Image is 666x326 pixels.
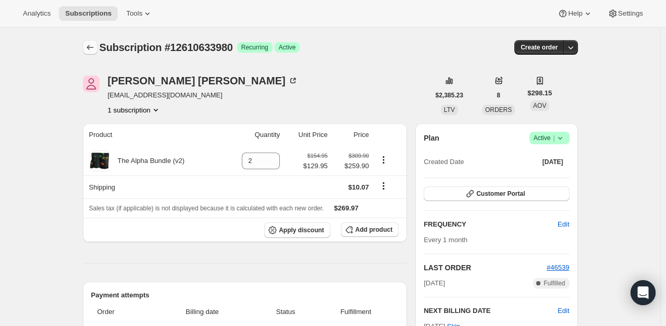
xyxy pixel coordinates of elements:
[514,40,564,55] button: Create order
[120,6,159,21] button: Tools
[17,6,57,21] button: Analytics
[547,264,569,271] a: #46539
[110,156,185,166] div: The Alpha Bundle (v2)
[355,225,392,234] span: Add product
[303,161,328,171] span: $129.95
[83,123,224,146] th: Product
[89,151,110,171] img: product img
[375,154,392,166] button: Product actions
[547,262,569,273] button: #46539
[334,204,359,212] span: $269.97
[319,307,392,317] span: Fulfillment
[553,134,554,142] span: |
[424,157,464,167] span: Created Date
[258,307,313,317] span: Status
[264,222,330,238] button: Apply discount
[348,183,369,191] span: $10.07
[375,180,392,192] button: Shipping actions
[542,158,563,166] span: [DATE]
[551,6,599,21] button: Help
[341,222,399,237] button: Add product
[527,88,552,98] span: $298.15
[534,133,565,143] span: Active
[334,161,369,171] span: $259.90
[89,205,324,212] span: Sales tax (if applicable) is not displayed because it is calculated with each new order.
[424,278,445,289] span: [DATE]
[424,306,558,316] h2: NEXT BILLING DATE
[108,76,298,86] div: [PERSON_NAME] [PERSON_NAME]
[152,307,252,317] span: Billing date
[91,290,399,300] h2: Payment attempts
[59,6,118,21] button: Subscriptions
[224,123,283,146] th: Quantity
[601,6,649,21] button: Settings
[424,236,467,244] span: Every 1 month
[83,40,97,55] button: Subscriptions
[279,226,324,234] span: Apply discount
[558,219,569,230] span: Edit
[497,91,500,99] span: 8
[279,43,296,52] span: Active
[544,279,565,287] span: Fulfilled
[429,88,470,103] button: $2,385.23
[126,9,142,18] span: Tools
[100,42,233,53] span: Subscription #12610633980
[533,102,546,109] span: AOV
[307,153,328,159] small: $154.95
[424,133,439,143] h2: Plan
[476,190,525,198] span: Customer Portal
[424,219,558,230] h2: FREQUENCY
[241,43,268,52] span: Recurring
[618,9,643,18] span: Settings
[349,153,369,159] small: $309.90
[551,216,575,233] button: Edit
[490,88,507,103] button: 8
[568,9,582,18] span: Help
[536,155,570,169] button: [DATE]
[331,123,372,146] th: Price
[485,106,512,114] span: ORDERS
[521,43,558,52] span: Create order
[631,280,656,305] div: Open Intercom Messenger
[283,123,331,146] th: Unit Price
[65,9,112,18] span: Subscriptions
[424,186,569,201] button: Customer Portal
[91,300,150,323] th: Order
[83,175,224,198] th: Shipping
[424,262,547,273] h2: LAST ORDER
[108,90,298,101] span: [EMAIL_ADDRESS][DOMAIN_NAME]
[108,105,161,115] button: Product actions
[23,9,51,18] span: Analytics
[444,106,455,114] span: LTV
[558,306,569,316] button: Edit
[83,76,100,92] span: Theresa Markley
[436,91,463,99] span: $2,385.23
